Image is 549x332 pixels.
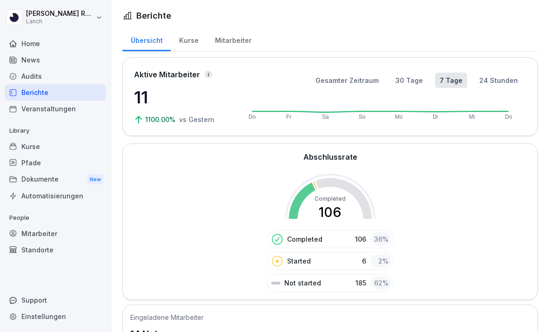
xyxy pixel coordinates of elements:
p: Started [287,256,311,266]
a: Audits [5,68,106,84]
div: 36 % [371,232,391,246]
button: 24 Stunden [475,73,522,88]
h5: Eingeladene Mitarbeiter [130,312,204,322]
p: 106 [355,234,366,244]
text: So [359,114,366,120]
h2: Abschlussrate [303,151,357,163]
button: Gesamter Zeitraum [311,73,383,88]
p: Completed [287,234,322,244]
p: People [5,210,106,225]
h1: Berichte [136,9,171,22]
a: Automatisierungen [5,188,106,204]
text: Di [433,114,438,120]
p: 6 [362,256,366,266]
a: Pfade [5,155,106,171]
p: Aktive Mitarbeiter [134,69,200,80]
div: Dokumente [5,171,106,188]
a: Übersicht [122,27,171,51]
p: 11 [134,85,227,110]
p: Library [5,123,106,138]
a: Kurse [171,27,207,51]
text: Fr [286,114,291,120]
div: New [87,174,103,185]
p: Lanch [26,18,94,25]
text: Mi [469,114,475,120]
button: 7 Tage [435,73,467,88]
a: Berichte [5,84,106,101]
a: Home [5,35,106,52]
a: DokumenteNew [5,171,106,188]
text: Mo [395,114,403,120]
div: 62 % [371,276,391,290]
a: Mitarbeiter [207,27,260,51]
p: Not started [284,278,321,288]
a: Veranstaltungen [5,101,106,117]
a: Kurse [5,138,106,155]
text: Do [505,114,512,120]
div: 2 % [371,254,391,268]
text: Sa [322,114,329,120]
a: Einstellungen [5,308,106,325]
p: 1100.00% [145,115,177,124]
div: Support [5,292,106,308]
p: vs Gestern [179,115,214,124]
button: 30 Tage [391,73,428,88]
a: Standorte [5,242,106,258]
p: 185 [355,278,366,288]
a: Mitarbeiter [5,225,106,242]
a: News [5,52,106,68]
text: Do [248,114,256,120]
p: [PERSON_NAME] Renner [26,10,94,18]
